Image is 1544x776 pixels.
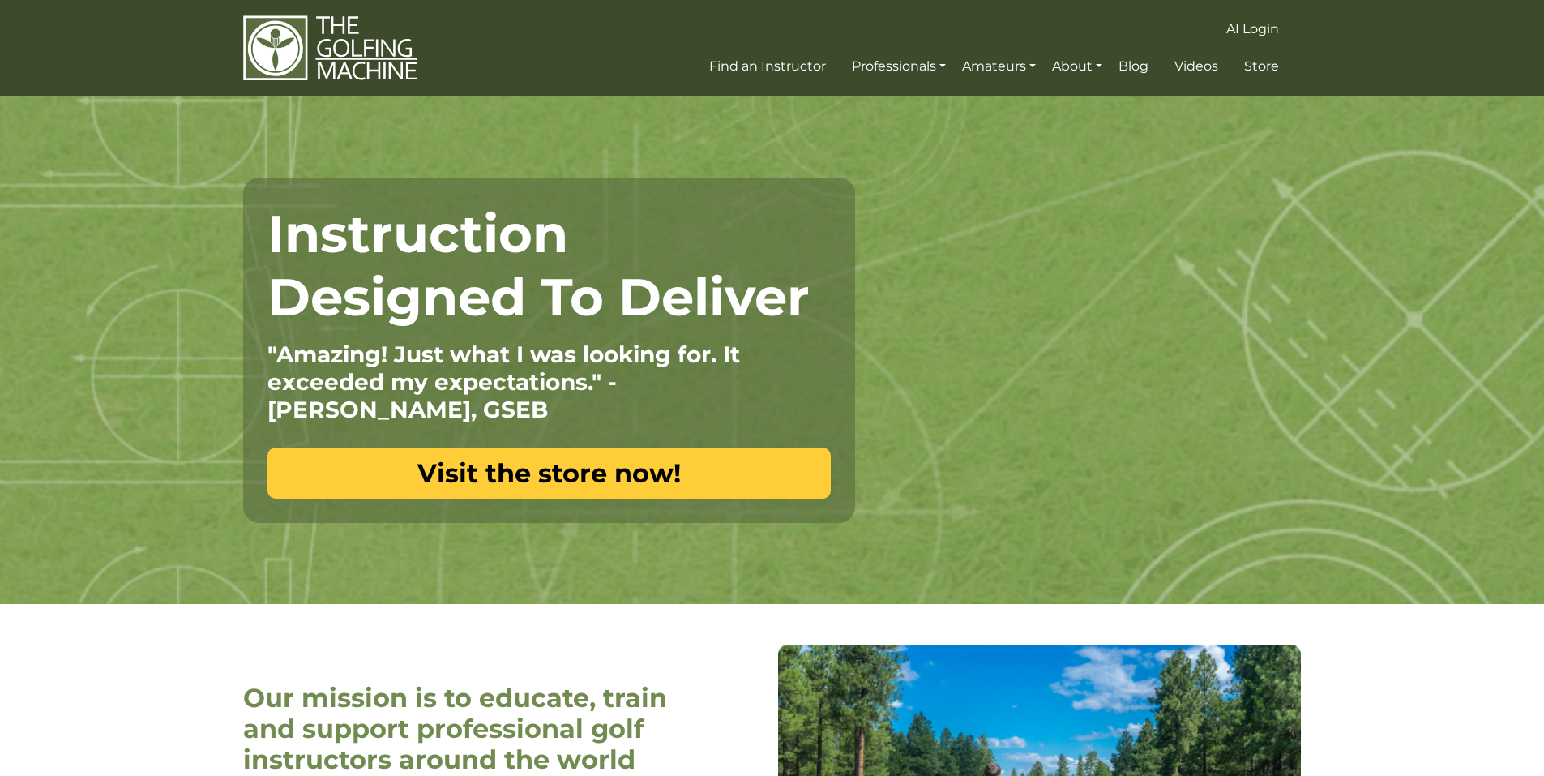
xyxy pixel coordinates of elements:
p: "Amazing! Just what I was looking for. It exceeded my expectations." - [PERSON_NAME], GSEB [267,341,831,423]
a: AI Login [1222,15,1283,44]
span: Store [1244,58,1279,74]
h2: Our mission is to educate, train and support professional golf instructors around the world [243,683,677,776]
img: The Golfing Machine [243,15,417,82]
span: Find an Instructor [709,58,826,74]
h1: Instruction Designed To Deliver [267,202,831,328]
a: Visit the store now! [267,448,831,499]
a: Find an Instructor [705,52,830,81]
span: AI Login [1226,21,1279,36]
a: About [1048,52,1106,81]
a: Videos [1170,52,1222,81]
a: Professionals [848,52,950,81]
span: Blog [1118,58,1148,74]
a: Amateurs [958,52,1040,81]
a: Store [1240,52,1283,81]
a: Blog [1114,52,1153,81]
span: Videos [1174,58,1218,74]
